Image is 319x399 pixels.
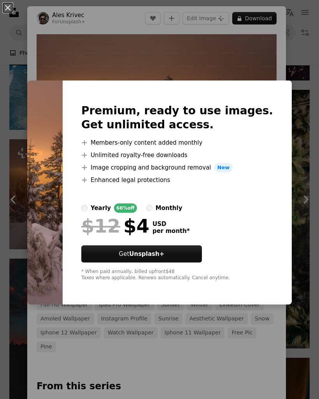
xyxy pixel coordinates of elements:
span: per month * [152,227,190,234]
li: Unlimited royalty-free downloads [81,150,273,160]
li: Enhanced legal protections [81,175,273,185]
div: * When paid annually, billed upfront $48 Taxes where applicable. Renews automatically. Cancel any... [81,269,273,281]
strong: Unsplash+ [129,250,164,257]
span: New [214,163,233,172]
span: $12 [81,216,120,236]
img: premium_photo-1668116307088-583ee0d4aaf7 [27,80,63,304]
div: $4 [81,216,149,236]
input: yearly66%off [81,205,88,211]
button: GetUnsplash+ [81,245,202,262]
input: monthly [146,205,152,211]
span: USD [152,220,190,227]
li: Image cropping and background removal [81,163,273,172]
div: 66% off [114,203,137,213]
li: Members-only content added monthly [81,138,273,147]
div: monthly [156,203,182,213]
h2: Premium, ready to use images. Get unlimited access. [81,104,273,132]
div: yearly [91,203,111,213]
